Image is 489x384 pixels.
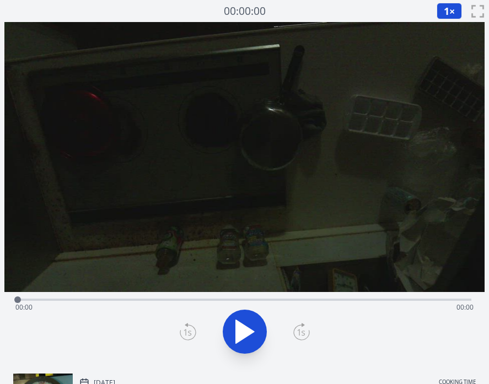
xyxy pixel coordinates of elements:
button: 1× [437,3,462,19]
span: 00:00 [456,302,474,312]
span: 1 [444,4,449,18]
a: 00:00:00 [224,3,266,19]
